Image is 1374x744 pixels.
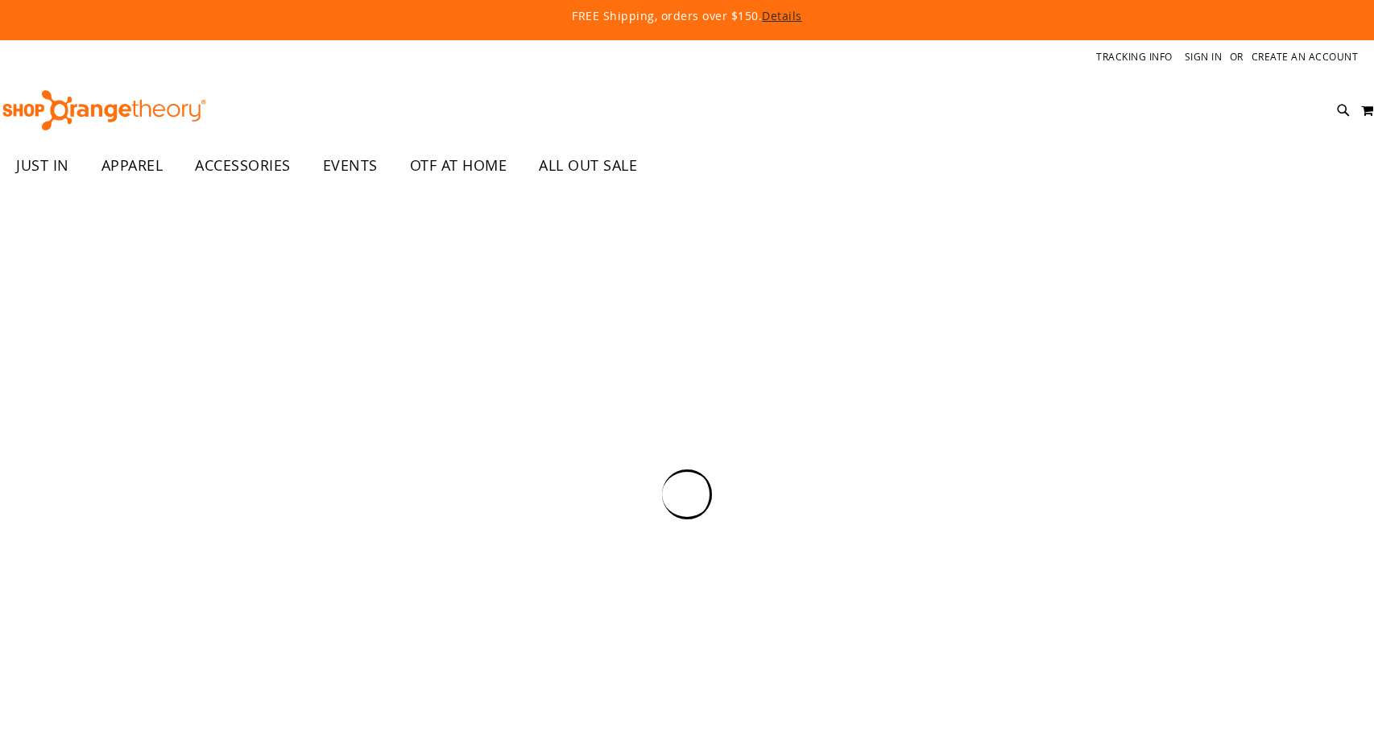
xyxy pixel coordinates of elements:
[179,147,307,184] a: ACCESSORIES
[762,8,802,23] a: Details
[1185,50,1223,64] a: Sign In
[410,147,507,184] span: OTF AT HOME
[16,147,69,184] span: JUST IN
[307,147,394,184] a: EVENTS
[195,147,291,184] span: ACCESSORIES
[394,147,524,184] a: OTF AT HOME
[1096,50,1173,64] a: Tracking Info
[323,147,378,184] span: EVENTS
[85,147,180,184] a: APPAREL
[539,147,637,184] span: ALL OUT SALE
[101,147,163,184] span: APPAREL
[523,147,653,184] a: ALL OUT SALE
[204,8,1170,24] p: FREE Shipping, orders over $150.
[1252,50,1359,64] a: Create an Account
